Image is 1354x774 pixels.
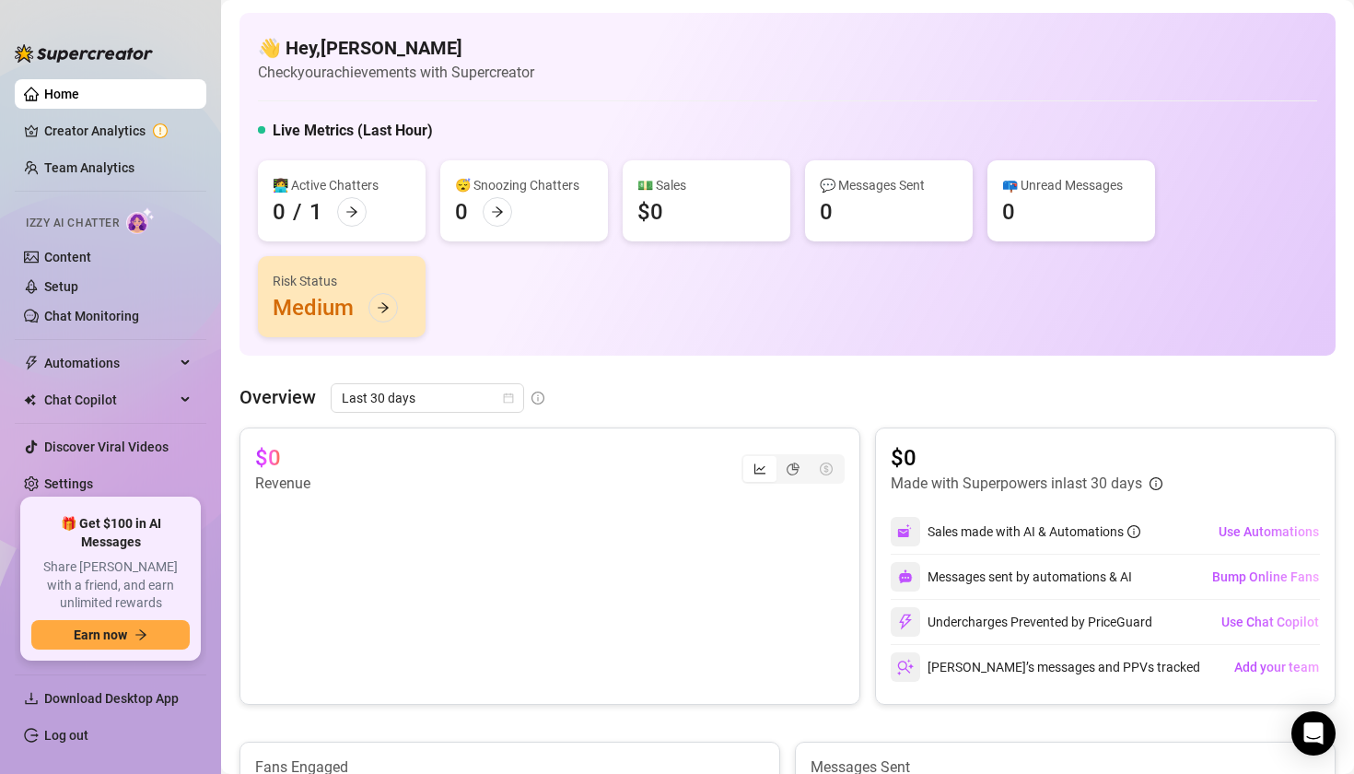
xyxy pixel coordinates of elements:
a: Home [44,87,79,101]
span: Izzy AI Chatter [26,215,119,232]
span: dollar-circle [820,463,833,475]
span: calendar [503,393,514,404]
span: Use Automations [1219,524,1319,539]
div: Risk Status [273,271,411,291]
article: Check your achievements with Supercreator [258,61,534,84]
div: 0 [820,197,833,227]
span: Download Desktop App [44,691,179,706]
span: Share [PERSON_NAME] with a friend, and earn unlimited rewards [31,558,190,613]
span: info-circle [1150,477,1162,490]
div: [PERSON_NAME]’s messages and PPVs tracked [891,652,1200,682]
h5: Live Metrics (Last Hour) [273,120,433,142]
span: Last 30 days [342,384,513,412]
div: 💬 Messages Sent [820,175,958,195]
span: arrow-right [345,205,358,218]
div: $0 [637,197,663,227]
a: Settings [44,476,93,491]
a: Log out [44,728,88,743]
span: Earn now [74,627,127,642]
div: Sales made with AI & Automations [928,522,1140,542]
a: Discover Viral Videos [44,440,169,454]
a: Content [44,250,91,264]
button: Add your team [1233,652,1320,682]
h4: 👋 Hey, [PERSON_NAME] [258,35,534,61]
article: Made with Superpowers in last 30 days [891,473,1142,495]
div: 👩‍💻 Active Chatters [273,175,411,195]
span: thunderbolt [24,356,39,370]
div: 📪 Unread Messages [1002,175,1140,195]
img: logo-BBDzfeDw.svg [15,44,153,63]
span: Chat Copilot [44,385,175,415]
article: Overview [239,383,316,411]
button: Bump Online Fans [1211,562,1320,592]
button: Earn nowarrow-right [31,620,190,650]
article: Revenue [255,473,310,495]
img: AI Chatter [126,207,155,234]
span: 🎁 Get $100 in AI Messages [31,515,190,551]
img: Chat Copilot [24,393,36,406]
span: arrow-right [491,205,504,218]
span: download [24,691,39,706]
div: 0 [273,197,286,227]
div: 😴 Snoozing Chatters [455,175,593,195]
div: Open Intercom Messenger [1291,711,1336,756]
div: Messages sent by automations & AI [891,562,1132,592]
div: 💵 Sales [637,175,776,195]
span: line-chart [753,463,766,475]
span: info-circle [1127,525,1140,538]
div: 0 [1002,197,1015,227]
span: Add your team [1234,660,1319,674]
div: 0 [455,197,468,227]
a: Creator Analytics exclamation-circle [44,116,192,146]
img: svg%3e [898,569,913,584]
img: svg%3e [897,659,914,675]
div: Undercharges Prevented by PriceGuard [891,607,1152,637]
a: Team Analytics [44,160,134,175]
span: Automations [44,348,175,378]
button: Use Chat Copilot [1220,607,1320,637]
button: Use Automations [1218,517,1320,546]
img: svg%3e [897,523,914,540]
article: $0 [255,443,281,473]
div: segmented control [741,454,845,484]
div: 1 [309,197,322,227]
span: arrow-right [377,301,390,314]
article: $0 [891,443,1162,473]
img: svg%3e [897,614,914,630]
span: Use Chat Copilot [1221,615,1319,629]
a: Setup [44,279,78,294]
span: arrow-right [134,628,147,641]
span: info-circle [531,392,544,405]
span: pie-chart [787,463,800,475]
a: Chat Monitoring [44,309,139,323]
span: Bump Online Fans [1212,569,1319,584]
